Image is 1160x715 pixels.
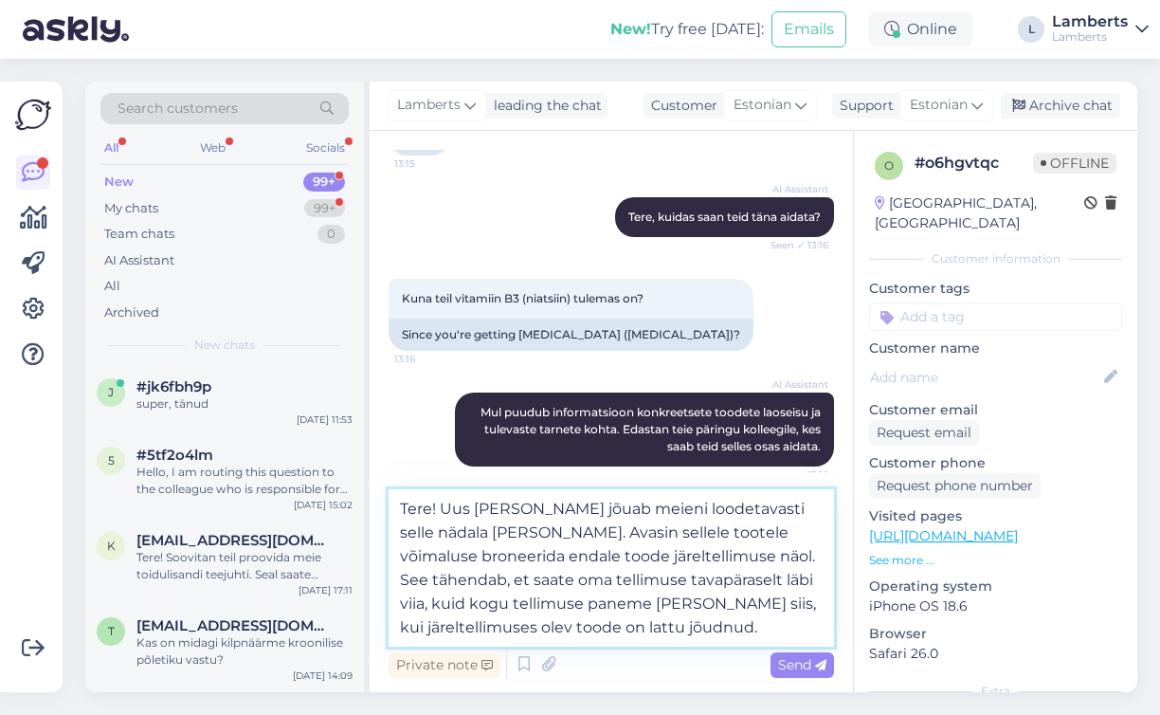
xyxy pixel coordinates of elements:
p: Visited pages [869,506,1122,526]
span: Seen ✓ 13:16 [757,238,828,252]
div: AI Assistant [104,251,174,270]
div: Customer information [869,250,1122,267]
span: t [108,624,115,638]
div: Since you're getting [MEDICAL_DATA] ([MEDICAL_DATA])? [389,319,753,351]
div: super, tänud [136,395,353,412]
div: Lamberts [1052,14,1128,29]
p: Customer tags [869,279,1122,299]
div: [DATE] 14:09 [293,669,353,683]
a: LambertsLamberts [1052,14,1149,45]
div: 99+ [304,199,345,218]
span: 13:16 [757,467,828,482]
div: Socials [302,136,349,160]
div: Tere! Soovitan teil proovida meie toidulisandi teejuhti. Seal saate personaalseid soovitusi ja su... [136,549,353,583]
span: kai@lambertseesti.ee [136,532,334,549]
button: Emails [771,11,846,47]
p: Customer name [869,339,1122,358]
div: Support [832,96,894,116]
div: New [104,173,134,192]
div: leading the chat [486,96,602,116]
span: k [107,539,116,553]
span: Estonian [910,95,968,116]
div: Lamberts [1052,29,1128,45]
div: [DATE] 15:02 [294,498,353,512]
span: 13:15 [394,156,465,171]
span: Search customers [118,99,238,119]
span: Send [778,656,826,673]
span: Mul puudub informatsioon konkreetsete toodete laoseisu ja tulevaste tarnete kohta. Edastan teie p... [480,405,824,453]
div: All [100,136,122,160]
p: Safari 26.0 [869,644,1122,664]
div: Team chats [104,225,174,244]
div: Customer [643,96,717,116]
p: Browser [869,624,1122,644]
div: Web [196,136,229,160]
div: [GEOGRAPHIC_DATA], [GEOGRAPHIC_DATA] [875,193,1084,233]
div: [DATE] 11:53 [297,412,353,427]
div: Kas on midagi kilpnäärme kroonilise põletiku vastu? [136,634,353,669]
b: New! [610,20,651,38]
span: #5tf2o4lm [136,447,213,464]
div: Archive chat [1001,93,1120,119]
span: #jk6fbh9p [136,378,211,395]
input: Add a tag [869,302,1122,331]
span: Lamberts [397,95,461,116]
div: Extra [869,683,1122,700]
span: j [108,385,114,399]
span: Offline [1033,153,1116,174]
div: 0 [317,225,345,244]
div: Private note [389,652,500,678]
span: Estonian [734,95,791,116]
span: New chats [194,337,255,354]
span: Tere, kuidas saan teid täna aidata? [628,210,821,224]
div: # o6hgvtqc [915,152,1033,174]
span: 5 [108,453,115,467]
div: Request phone number [869,473,1041,499]
div: Online [869,12,972,46]
span: o [884,158,894,173]
div: Hello, I am routing this question to the colleague who is responsible for this topic. The reply m... [136,464,353,498]
span: AI Assistant [757,377,828,392]
div: Archived [104,303,159,322]
span: tiina.pahk@mail.ee [136,617,334,634]
span: AI Assistant [757,182,828,196]
a: [URL][DOMAIN_NAME] [869,527,1018,544]
span: 13:16 [394,352,465,366]
span: Kuna teil vitamiin B3 (niatsiin) tulemas on? [402,291,643,305]
div: My chats [104,199,158,218]
div: L [1018,16,1044,43]
p: Customer email [869,400,1122,420]
div: 99+ [303,173,345,192]
div: Request email [869,420,979,446]
img: Askly Logo [15,97,51,133]
div: All [104,277,120,296]
input: Add name [870,367,1100,388]
div: [DATE] 17:11 [299,583,353,597]
p: Customer phone [869,453,1122,473]
p: See more ... [869,552,1122,569]
p: Operating system [869,577,1122,596]
textarea: Tere! Uus [PERSON_NAME] jõuab meieni loodetavasti selle nädala [PERSON_NAME]. Avasin sellele toot... [389,489,834,647]
div: Try free [DATE]: [610,18,764,41]
p: iPhone OS 18.6 [869,596,1122,616]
